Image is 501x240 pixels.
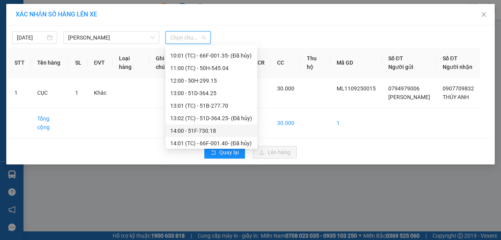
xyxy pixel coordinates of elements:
span: Người nhận [443,64,472,70]
span: 30.000 [277,85,294,92]
div: 13:01 (TC) - 51B-277.70 [170,101,252,110]
span: close [481,11,487,18]
span: THÚY ANH [443,94,469,100]
td: 1 [330,108,382,138]
button: rollbackQuay lại [204,146,245,159]
th: ĐVT [88,48,113,78]
span: rollback [211,150,216,156]
button: Close [473,4,495,26]
th: Ghi chú [150,48,180,78]
span: ML1109250015 [337,85,376,92]
span: Cao Lãnh - Hồ Chí Minh [68,32,155,43]
th: CC [271,48,301,78]
span: 1 [75,90,78,96]
span: Người gửi [388,64,413,70]
span: down [150,35,155,40]
span: XÁC NHẬN SỐ HÀNG LÊN XE [16,11,97,18]
button: uploadLên hàng [253,146,297,159]
td: Khác [88,78,113,108]
th: Tên hàng [31,48,69,78]
th: SL [69,48,88,78]
div: 13:02 (TC) - 51D-364.25 - (Đã hủy) [170,114,252,123]
td: Tổng cộng [31,108,69,138]
div: 12:00 - 50H-299.15 [170,76,252,85]
td: 1 [8,78,31,108]
th: Loại hàng [113,48,150,78]
input: 11/09/2025 [17,33,45,42]
th: CR [251,48,271,78]
span: 0907709832 [443,85,474,92]
span: [PERSON_NAME] [388,94,430,100]
th: Mã GD [330,48,382,78]
th: STT [8,48,31,78]
td: CỤC [31,78,69,108]
span: 0794979006 [388,85,420,92]
div: 13:00 - 51D-364.25 [170,89,252,97]
span: Chọn chuyến [170,32,206,43]
div: 14:00 - 51F-730.18 [170,126,252,135]
th: Thu hộ [301,48,330,78]
span: Số ĐT [388,55,403,61]
div: 10:01 (TC) - 66F-001.35 - (Đã hủy) [170,51,252,60]
td: 30.000 [271,108,301,138]
div: 14:01 (TC) - 66F-001.40 - (Đã hủy) [170,139,252,148]
span: Số ĐT [443,55,458,61]
span: Quay lại [219,148,239,157]
div: 11:00 (TC) - 50H-545.04 [170,64,252,72]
